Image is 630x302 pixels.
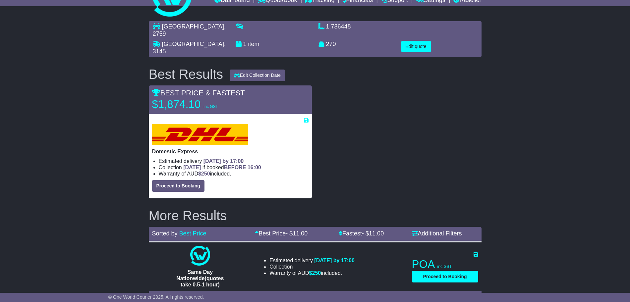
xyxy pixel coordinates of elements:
[230,70,285,81] button: Edit Collection Date
[269,257,355,264] li: Estimated delivery
[183,165,261,170] span: if booked
[152,124,248,145] img: DHL: Domestic Express
[248,41,259,47] span: item
[201,171,210,176] span: 250
[362,230,384,237] span: - $
[412,258,478,271] p: POA
[159,158,309,164] li: Estimated delivery
[152,230,178,237] span: Sorted by
[243,41,247,47] span: 1
[153,41,226,55] span: , 3145
[198,171,210,176] span: $
[326,41,336,47] span: 270
[152,180,204,192] button: Proceed to Booking
[401,41,431,52] button: Edit quote
[255,230,308,237] a: Best Price- $11.00
[162,23,224,30] span: [GEOGRAPHIC_DATA]
[203,104,218,109] span: inc GST
[269,264,355,270] li: Collection
[309,270,321,276] span: $
[369,230,384,237] span: 11.00
[152,148,309,155] p: Domestic Express
[176,269,224,287] span: Same Day Nationwide(quotes take 0.5-1 hour)
[159,164,309,171] li: Collection
[152,89,245,97] span: BEST PRICE & FASTEST
[190,246,210,266] img: One World Courier: Same Day Nationwide(quotes take 0.5-1 hour)
[412,230,462,237] a: Additional Filters
[293,230,308,237] span: 11.00
[152,98,235,111] p: $1,874.10
[203,158,244,164] span: [DATE] by 17:00
[145,67,227,81] div: Best Results
[269,270,355,276] li: Warranty of AUD included.
[108,294,204,300] span: © One World Courier 2025. All rights reserved.
[339,230,384,237] a: Fastest- $11.00
[162,41,224,47] span: [GEOGRAPHIC_DATA]
[437,264,452,269] span: inc GST
[179,230,206,237] a: Best Price
[248,165,261,170] span: 16:00
[314,258,355,263] span: [DATE] by 17:00
[153,23,226,37] span: , 2759
[159,171,309,177] li: Warranty of AUD included.
[224,165,246,170] span: BEFORE
[312,270,321,276] span: 250
[412,271,478,282] button: Proceed to Booking
[183,165,201,170] span: [DATE]
[326,23,351,30] span: 1.736448
[286,230,308,237] span: - $
[149,208,482,223] h2: More Results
